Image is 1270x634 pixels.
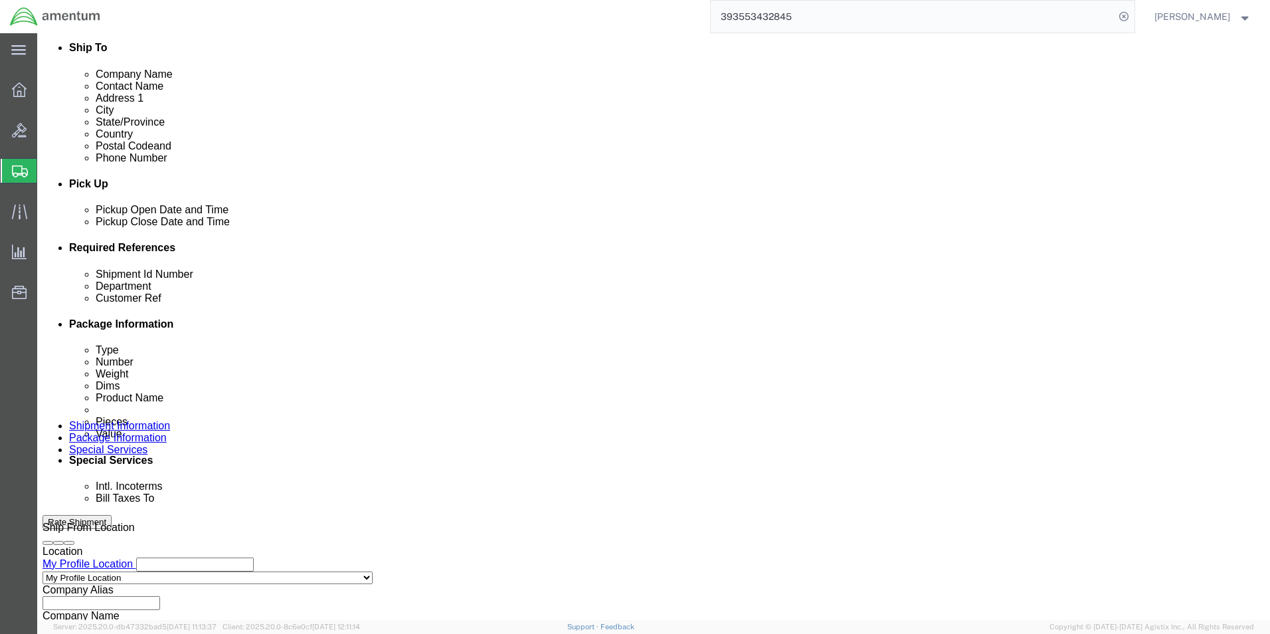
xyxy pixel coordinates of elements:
[167,623,217,631] span: [DATE] 11:13:37
[37,33,1270,620] iframe: FS Legacy Container
[600,623,634,631] a: Feedback
[711,1,1115,33] input: Search for shipment number, reference number
[1049,621,1254,633] span: Copyright © [DATE]-[DATE] Agistix Inc., All Rights Reserved
[223,623,360,631] span: Client: 2025.20.0-8c6e0cf
[53,623,217,631] span: Server: 2025.20.0-db47332bad5
[567,623,600,631] a: Support
[312,623,360,631] span: [DATE] 12:11:14
[1154,9,1230,24] span: Joshua Cuentas
[9,7,101,27] img: logo
[1154,9,1252,25] button: [PERSON_NAME]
